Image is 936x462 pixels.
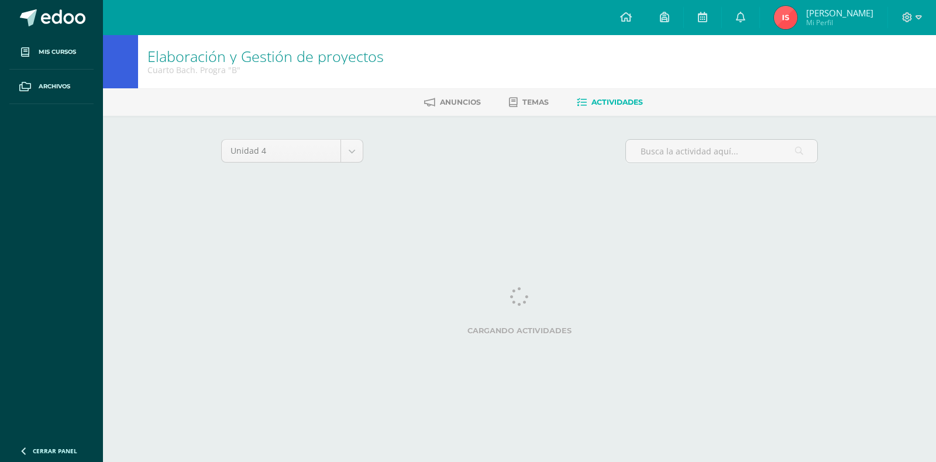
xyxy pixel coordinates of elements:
a: Unidad 4 [222,140,363,162]
a: Archivos [9,70,94,104]
span: Actividades [591,98,643,106]
span: Unidad 4 [230,140,332,162]
input: Busca la actividad aquí... [626,140,817,163]
img: 8e8fe934244337c602beb236e0a2ad1a.png [774,6,797,29]
div: Cuarto Bach. Progra 'B' [147,64,384,75]
span: Archivos [39,82,70,91]
span: Anuncios [440,98,481,106]
span: Temas [522,98,549,106]
span: Mis cursos [39,47,76,57]
a: Elaboración y Gestión de proyectos [147,46,384,66]
a: Temas [509,93,549,112]
h1: Elaboración y Gestión de proyectos [147,48,384,64]
span: Mi Perfil [806,18,873,27]
label: Cargando actividades [221,326,818,335]
span: [PERSON_NAME] [806,7,873,19]
a: Anuncios [424,93,481,112]
a: Actividades [577,93,643,112]
span: Cerrar panel [33,447,77,455]
a: Mis cursos [9,35,94,70]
